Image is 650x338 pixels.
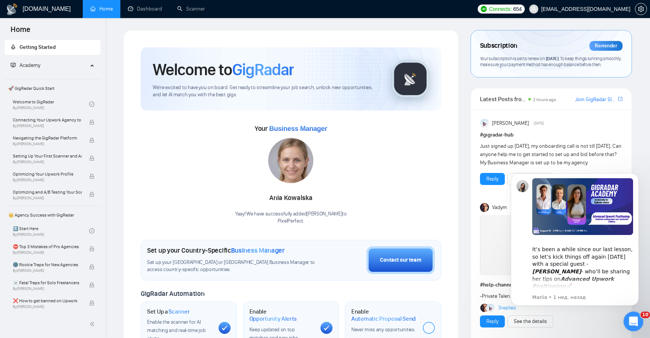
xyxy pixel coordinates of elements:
[513,5,521,13] span: 654
[13,250,82,255] span: By [PERSON_NAME]
[13,223,89,239] a: 1️⃣ Start HereBy[PERSON_NAME]
[147,246,285,255] h1: Set up your Country-Specific
[366,246,435,274] button: Contact our team
[147,259,320,273] span: Set up your [GEOGRAPHIC_DATA] or [GEOGRAPHIC_DATA] Business Manager to access country-specific op...
[480,119,489,128] img: Anisuzzaman Khan
[89,138,94,143] span: lock
[480,173,505,185] button: Reply
[89,120,94,125] span: lock
[480,281,623,289] h1: # help-channel
[89,282,94,288] span: lock
[5,208,100,223] span: 👑 Agency Success with GigRadar
[546,56,559,61] span: [DATE]
[492,119,529,127] span: [PERSON_NAME]
[480,39,517,52] span: Subscription
[231,246,285,255] span: Business Manager
[351,315,416,323] span: Automatic Proposal Send
[128,6,162,12] a: dashboardDashboard
[489,5,512,13] span: Connects:
[20,62,40,68] span: Academy
[147,308,190,315] h1: Set Up a
[268,138,313,183] img: 1721390763044-2.jpg
[5,40,100,55] li: Getting Started
[486,317,498,326] a: Reply
[480,94,526,104] span: Latest Posts from the GigRadar Community
[13,243,82,250] span: ⛔ Top 3 Mistakes of Pro Agencies
[11,62,16,68] span: fund-projection-screen
[153,84,380,99] span: We're excited to have you on board. Get ready to streamline your job search, unlock new opportuni...
[13,116,82,124] span: Connecting Your Upwork Agency to GigRadar
[492,203,507,212] span: Vadym
[5,81,100,96] span: 🚀 GigRadar Quick Start
[480,215,570,275] img: weqQh+iSagEgQAAAABJRU5ErkJggg==
[486,175,498,183] a: Reply
[351,308,417,323] h1: Enable
[11,62,40,68] span: Academy
[141,289,204,298] span: GigRadar Automation
[235,192,347,205] div: Ania Kowalska
[169,308,190,315] span: Scanner
[480,203,489,212] img: Vadym
[13,152,82,160] span: Setting Up Your First Scanner and Auto-Bidder
[618,96,623,102] span: export
[153,59,294,80] h1: Welcome to
[589,41,623,51] div: Reminder
[13,124,82,128] span: By [PERSON_NAME]
[235,211,347,225] div: Yaay! We have successfully added [PERSON_NAME] to
[624,312,644,332] iframe: Intercom live chat
[13,160,82,164] span: By [PERSON_NAME]
[575,95,617,104] a: Join GigRadar Slack Community
[11,44,16,50] span: rocket
[249,308,315,323] h1: Enable
[89,192,94,197] span: lock
[635,3,647,15] button: setting
[255,124,327,133] span: Your
[89,300,94,306] span: lock
[13,170,82,178] span: Optimizing Your Upwork Profile
[500,162,650,318] iframe: Intercom notifications сообщение
[13,96,89,112] a: Welcome to GigRadarBy[PERSON_NAME]
[635,6,647,12] a: setting
[392,60,429,98] img: gigradar-logo.png
[514,317,547,326] a: See the details
[531,6,536,12] span: user
[20,44,56,50] span: Getting Started
[13,268,82,273] span: By [PERSON_NAME]
[90,320,97,328] span: double-left
[6,3,18,15] img: logo
[351,326,415,333] span: Never miss any opportunities.
[480,56,622,68] span: Your subscription is set to renew on . To keep things running smoothly, make sure your payment me...
[482,293,513,299] a: Private Talen...
[235,218,347,225] p: PixelPerfect .
[13,305,82,309] span: By [PERSON_NAME]
[13,142,82,146] span: By [PERSON_NAME]
[89,246,94,252] span: lock
[89,156,94,161] span: lock
[380,256,421,264] div: Contact our team
[480,293,619,299] span: - | $54.61k Earned | 63 jobs | Since [DATE] | 33XP
[13,286,82,291] span: By [PERSON_NAME]
[13,134,82,142] span: Navigating the GigRadar Platform
[232,59,294,80] span: GigRadar
[534,120,544,127] span: [DATE]
[481,6,487,12] img: upwork-logo.png
[89,174,94,179] span: lock
[480,315,505,327] button: Reply
[89,264,94,270] span: lock
[13,196,82,200] span: By [PERSON_NAME]
[486,304,495,312] img: Anisuzzaman Khan
[13,188,82,196] span: Optimizing and A/B Testing Your Scanner for Better Results
[269,125,327,132] span: Business Manager
[5,24,36,40] span: Home
[498,304,516,312] a: 3replies
[13,261,82,268] span: 🌚 Rookie Traps for New Agencies
[90,6,113,12] a: homeHome
[507,315,553,327] button: See the details
[13,178,82,182] span: By [PERSON_NAME]
[480,131,623,139] h1: # gigradar-hub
